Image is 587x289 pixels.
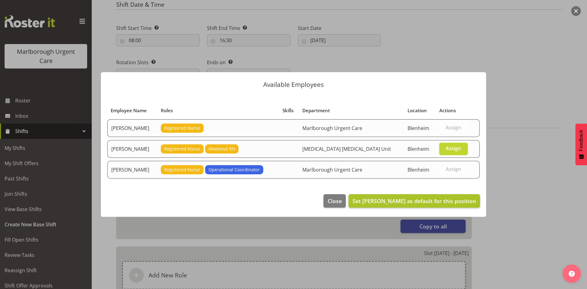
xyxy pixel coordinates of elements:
button: Set [PERSON_NAME] as default for this position [349,194,480,208]
span: Location [408,107,427,114]
span: Assign [446,124,461,131]
span: Blenheim [408,166,429,173]
span: Marlborough Urgent Care [302,166,362,173]
td: [PERSON_NAME] [107,119,157,137]
span: Registered Nurse [164,166,200,173]
span: Registered Nurse [164,146,200,152]
span: Marlborough Urgent Care [302,125,362,132]
button: Close [323,194,345,208]
span: Registered Nurse [164,125,200,132]
span: Feedback [578,130,584,151]
td: [PERSON_NAME] [107,161,157,179]
span: Assign [446,166,461,172]
span: Blenheim [408,125,429,132]
span: [MEDICAL_DATA] [MEDICAL_DATA] Unit [302,146,391,152]
span: Skills [282,107,293,114]
img: help-xxl-2.png [569,271,575,277]
span: Blenheim [408,146,429,152]
span: Set [PERSON_NAME] as default for this position [353,197,476,205]
span: Actions [439,107,456,114]
td: [PERSON_NAME] [107,140,157,158]
span: Operational Coordinator [209,166,260,173]
button: Feedback - Show survey [575,124,587,165]
span: Employee Name [111,107,147,114]
span: Close [328,197,342,205]
span: Department [302,107,330,114]
span: Assign [446,145,461,151]
span: Roles [161,107,173,114]
p: Available Employees [107,81,480,88]
span: Weekend RN [209,146,235,152]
